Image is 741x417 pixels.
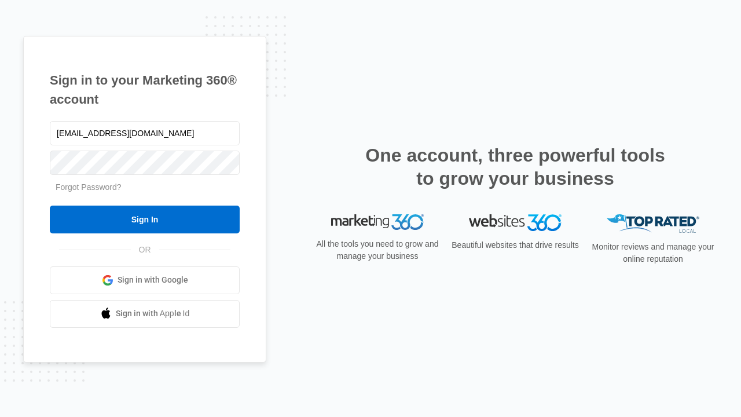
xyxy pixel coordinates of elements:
[313,238,442,262] p: All the tools you need to grow and manage your business
[118,274,188,286] span: Sign in with Google
[50,71,240,109] h1: Sign in to your Marketing 360® account
[50,300,240,328] a: Sign in with Apple Id
[450,239,580,251] p: Beautiful websites that drive results
[56,182,122,192] a: Forgot Password?
[50,206,240,233] input: Sign In
[362,144,669,190] h2: One account, three powerful tools to grow your business
[50,121,240,145] input: Email
[588,241,718,265] p: Monitor reviews and manage your online reputation
[469,214,562,231] img: Websites 360
[50,266,240,294] a: Sign in with Google
[607,214,699,233] img: Top Rated Local
[331,214,424,231] img: Marketing 360
[116,308,190,320] span: Sign in with Apple Id
[131,244,159,256] span: OR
